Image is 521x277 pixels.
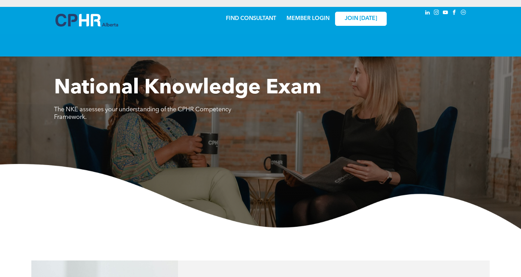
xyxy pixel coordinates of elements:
[460,9,467,18] a: Social network
[451,9,458,18] a: facebook
[345,16,377,22] span: JOIN [DATE]
[433,9,440,18] a: instagram
[442,9,449,18] a: youtube
[54,78,321,99] span: National Knowledge Exam
[286,16,330,21] a: MEMBER LOGIN
[55,14,118,27] img: A blue and white logo for cp alberta
[335,12,387,26] a: JOIN [DATE]
[424,9,431,18] a: linkedin
[54,106,231,120] span: The NKE assesses your understanding of the CPHR Competency Framework.
[226,16,276,21] a: FIND CONSULTANT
